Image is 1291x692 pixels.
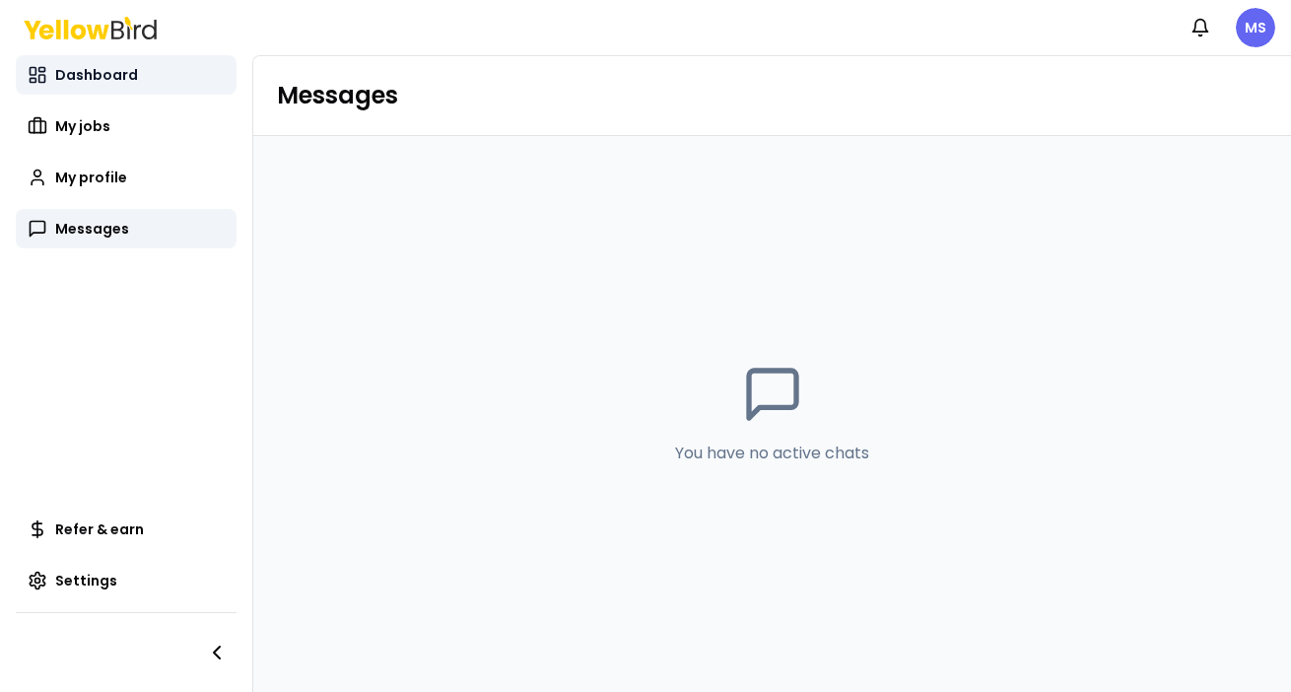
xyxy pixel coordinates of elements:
p: You have no active chats [675,442,869,465]
a: My jobs [16,106,237,146]
span: Messages [55,219,129,239]
span: My jobs [55,116,110,136]
span: Settings [55,571,117,590]
h1: Messages [277,80,1267,111]
a: Settings [16,561,237,600]
span: My profile [55,168,127,187]
a: Refer & earn [16,510,237,549]
span: MS [1236,8,1275,47]
a: Messages [16,209,237,248]
span: Dashboard [55,65,138,85]
a: My profile [16,158,237,197]
span: Refer & earn [55,519,144,539]
a: Dashboard [16,55,237,95]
